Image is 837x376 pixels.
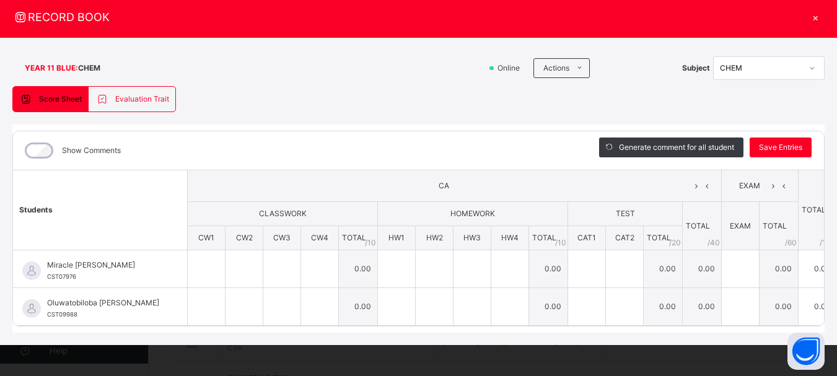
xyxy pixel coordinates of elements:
[339,250,378,288] td: 0.00
[644,250,683,288] td: 0.00
[25,63,78,74] span: YEAR 11 BLUE :
[198,233,214,242] span: CW1
[47,273,76,280] span: CST07976
[820,237,836,248] span: /100
[720,63,802,74] div: CHEM
[259,209,307,218] span: CLASSWORK
[311,233,328,242] span: CW4
[115,94,169,105] span: Evaluation Trait
[708,237,720,248] span: / 40
[273,233,291,242] span: CW3
[339,288,378,326] td: 0.00
[619,142,734,153] span: Generate comment for all student
[529,288,568,326] td: 0.00
[22,261,41,280] img: default.svg
[426,233,443,242] span: HW2
[496,63,527,74] span: Online
[759,142,802,153] span: Save Entries
[683,288,722,326] td: 0.00
[760,288,799,326] td: 0.00
[19,205,53,214] span: Students
[682,63,710,74] span: Subject
[39,94,82,105] span: Score Sheet
[463,233,481,242] span: HW3
[47,311,77,318] span: CST09988
[644,288,683,326] td: 0.00
[236,233,253,242] span: CW2
[577,233,596,242] span: CAT1
[730,221,751,230] span: EXAM
[760,250,799,288] td: 0.00
[12,9,806,25] span: RECORD BOOK
[731,180,768,191] span: EXAM
[22,299,41,318] img: default.svg
[197,180,691,191] span: CA
[532,233,556,242] span: TOTAL
[683,250,722,288] td: 0.00
[365,237,376,248] span: / 10
[450,209,495,218] span: HOMEWORK
[616,209,635,218] span: TEST
[501,233,519,242] span: HW4
[647,233,671,242] span: TOTAL
[47,260,159,271] span: Miracle [PERSON_NAME]
[785,237,797,248] span: / 60
[529,250,568,288] td: 0.00
[543,63,569,74] span: Actions
[763,221,787,230] span: TOTAL
[555,237,566,248] span: / 10
[787,333,825,370] button: Open asap
[78,63,100,74] span: CHEM
[342,233,366,242] span: TOTAL
[669,237,681,248] span: / 20
[615,233,634,242] span: CAT2
[686,221,710,230] span: TOTAL
[62,145,121,156] label: Show Comments
[806,9,825,25] div: ×
[47,297,159,308] span: Oluwatobiloba [PERSON_NAME]
[388,233,405,242] span: HW1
